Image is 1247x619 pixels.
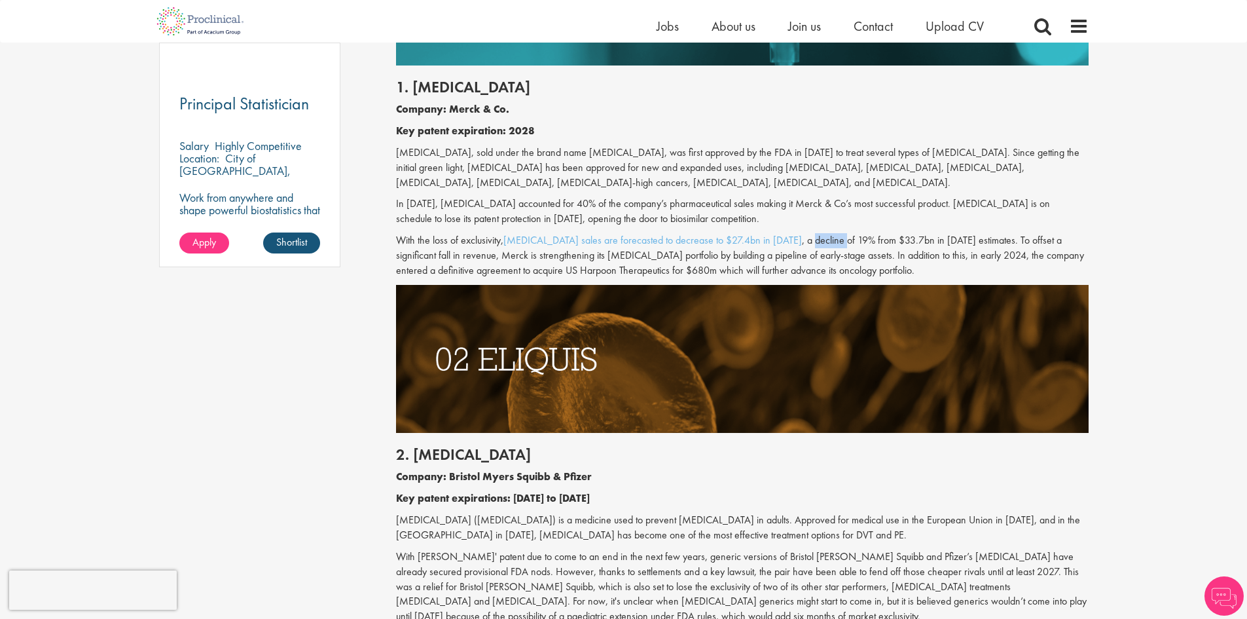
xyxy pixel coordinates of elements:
b: Key patent expirations: [DATE] to [DATE] [396,491,590,505]
span: Location: [179,151,219,166]
b: Company: Merck & Co. [396,102,509,116]
b: Company: Bristol Myers Squibb & Pfizer [396,470,592,483]
p: City of [GEOGRAPHIC_DATA], [GEOGRAPHIC_DATA] [179,151,291,191]
span: Apply [192,235,216,249]
a: Contact [854,18,893,35]
p: [MEDICAL_DATA], sold under the brand name [MEDICAL_DATA], was first approved by the FDA in [DATE]... [396,145,1089,191]
a: Upload CV [926,18,984,35]
img: Drugs with patents due to expire Eliquis [396,285,1089,433]
p: [MEDICAL_DATA] ([MEDICAL_DATA]) is a medicine used to prevent [MEDICAL_DATA] in adults. Approved ... [396,513,1089,543]
a: [MEDICAL_DATA] sales are forecasted to decrease to $27.4bn in [DATE] [503,233,802,247]
iframe: reCAPTCHA [9,571,177,610]
h2: 2. [MEDICAL_DATA] [396,446,1089,463]
p: Highly Competitive [215,138,302,153]
a: Jobs [657,18,679,35]
p: With the loss of exclusivity, , a decline of 19% from $33.7bn in [DATE] estimates. To offset a si... [396,233,1089,278]
a: Apply [179,233,229,253]
p: Work from anywhere and shape powerful biostatistics that drive results! Enjoy the freedom of remo... [179,191,321,253]
a: Principal Statistician [179,96,321,112]
b: Key patent expiration: 2028 [396,124,535,138]
span: Principal Statistician [179,92,309,115]
p: In [DATE], [MEDICAL_DATA] accounted for 40% of the company’s pharmaceutical sales making it Merck... [396,197,1089,227]
a: About us [712,18,755,35]
a: Shortlist [263,233,320,253]
h2: 1. [MEDICAL_DATA] [396,79,1089,96]
span: Salary [179,138,209,153]
img: Chatbot [1204,576,1244,616]
a: Join us [788,18,821,35]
